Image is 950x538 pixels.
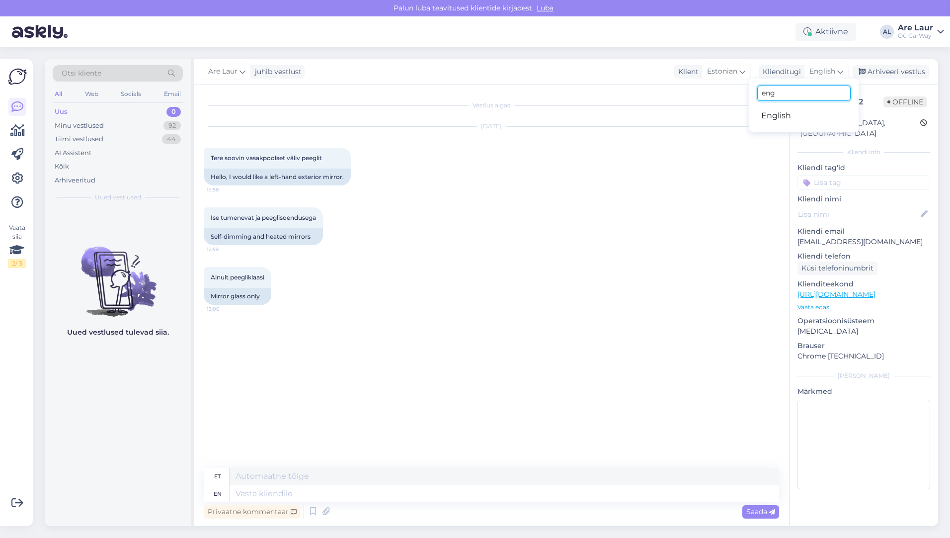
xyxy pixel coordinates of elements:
[207,186,244,193] span: 12:58
[797,262,877,275] div: Küsi telefoninumbrit
[883,96,927,107] span: Offline
[204,169,351,185] div: Hello, I would like a left-hand exterior mirror.
[62,68,101,79] span: Otsi kliente
[95,193,141,202] span: Uued vestlused
[797,194,930,204] p: Kliendi nimi
[214,468,221,485] div: et
[208,66,237,77] span: Are Laur
[8,223,26,268] div: Vaata siia
[797,341,930,351] p: Brauser
[67,327,169,338] p: Uued vestlused tulevad siia.
[207,305,244,313] span: 13:00
[797,290,875,299] a: [URL][DOMAIN_NAME]
[797,303,930,312] p: Vaata edasi ...
[204,288,271,305] div: Mirror glass only
[55,162,69,172] div: Kõik
[8,259,26,268] div: 2 / 3
[55,121,104,131] div: Minu vestlused
[55,107,68,117] div: Uus
[757,86,851,101] input: Kirjuta, millist tag'i otsid
[898,24,933,32] div: Are Laur
[759,67,801,77] div: Klienditugi
[898,32,933,40] div: Oü CarWay
[55,134,103,144] div: Tiimi vestlused
[746,507,775,516] span: Saada
[162,88,183,100] div: Email
[797,386,930,397] p: Märkmed
[798,209,919,220] input: Lisa nimi
[204,228,323,245] div: Self-dimming and heated mirrors
[163,121,181,131] div: 92
[53,88,64,100] div: All
[797,148,930,157] div: Kliendi info
[880,25,894,39] div: AL
[749,108,859,124] a: English
[211,154,322,162] span: Tere soovin vasakpoolset väliv peeglit
[55,148,91,158] div: AI Assistent
[207,246,244,253] span: 12:59
[211,214,316,221] span: Ise tumenevat ja peeglisoendusega
[797,279,930,289] p: Klienditeekond
[797,163,930,173] p: Kliendi tag'id
[795,23,856,41] div: Aktiivne
[534,3,556,12] span: Luba
[797,175,930,190] input: Lisa tag
[45,229,191,318] img: No chats
[797,237,930,247] p: [EMAIL_ADDRESS][DOMAIN_NAME]
[251,67,302,77] div: juhib vestlust
[853,65,929,79] div: Arhiveeri vestlus
[674,67,699,77] div: Klient
[204,101,779,110] div: Vestlus algas
[162,134,181,144] div: 44
[797,226,930,237] p: Kliendi email
[797,251,930,262] p: Kliendi telefon
[898,24,944,40] a: Are LaurOü CarWay
[809,66,835,77] span: English
[119,88,143,100] div: Socials
[204,505,301,519] div: Privaatne kommentaar
[166,107,181,117] div: 0
[707,66,737,77] span: Estonian
[8,67,27,86] img: Askly Logo
[797,371,930,380] div: [PERSON_NAME]
[797,351,930,361] p: Chrome [TECHNICAL_ID]
[214,485,222,502] div: en
[800,118,920,139] div: [GEOGRAPHIC_DATA], [GEOGRAPHIC_DATA]
[797,326,930,337] p: [MEDICAL_DATA]
[83,88,100,100] div: Web
[797,316,930,326] p: Operatsioonisüsteem
[204,122,779,131] div: [DATE]
[211,273,264,281] span: Ainult peegliklaasi
[55,176,95,185] div: Arhiveeritud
